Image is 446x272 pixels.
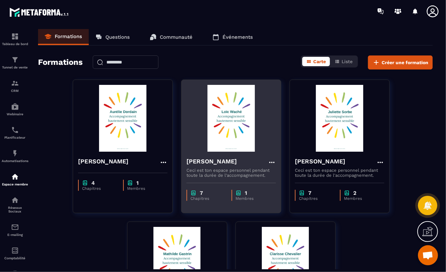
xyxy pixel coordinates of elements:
img: formation [11,32,19,40]
a: automationsautomationsEspace membre [2,168,28,191]
a: Communauté [143,29,199,45]
h2: Formations [38,55,83,70]
p: 4 [91,180,95,186]
p: Membres [127,186,161,191]
img: chapter [127,180,133,186]
span: Créer une formation [382,59,428,66]
img: formation-background [295,85,384,152]
p: Communauté [160,34,192,40]
img: accountant [11,247,19,255]
p: Ceci est ton espace personnel pendant toute la durée de l'accompagnement. [295,168,384,178]
p: 7 [308,190,311,196]
p: Événements [222,34,253,40]
img: email [11,223,19,231]
a: formation-background[PERSON_NAME]chapter4Chapitreschapter1Membres [73,80,181,222]
img: chapter [190,190,196,196]
img: formation-background [78,85,167,152]
img: formation-background [186,85,276,152]
img: formation [11,56,19,64]
p: 7 [200,190,203,196]
a: automationsautomationsAutomatisations [2,144,28,168]
span: Carte [313,59,326,64]
a: social-networksocial-networkRéseaux Sociaux [2,191,28,218]
a: formation-background[PERSON_NAME]Ceci est ton espace personnel pendant toute la durée de l'accomp... [290,80,398,222]
a: formationformationTunnel de vente [2,51,28,74]
a: Événements [206,29,260,45]
a: Questions [89,29,136,45]
p: Webinaire [2,112,28,116]
img: automations [11,149,19,157]
button: Carte [302,57,330,66]
a: emailemailE-mailing [2,218,28,242]
p: Espace membre [2,182,28,186]
p: 2 [353,190,356,196]
p: Tableau de bord [2,42,28,46]
p: Ceci est ton espace personnel pendant toute la durée de l'accompagnement. [186,168,276,178]
p: Membres [344,196,378,201]
a: formationformationCRM [2,74,28,98]
p: Chapitres [82,186,116,191]
p: 1 [245,190,247,196]
img: automations [11,103,19,111]
button: Liste [331,57,357,66]
h4: [PERSON_NAME] [78,157,129,166]
p: CRM [2,89,28,93]
a: Formations [38,29,89,45]
p: Réseaux Sociaux [2,206,28,213]
img: social-network [11,196,19,204]
h4: [PERSON_NAME] [295,157,346,166]
p: Comptabilité [2,256,28,260]
img: chapter [236,190,242,196]
p: Automatisations [2,159,28,163]
img: automations [11,173,19,181]
span: Liste [342,59,353,64]
button: Créer une formation [368,55,433,70]
a: Ouvrir le chat [418,245,438,265]
p: Questions [105,34,130,40]
p: Formations [55,33,82,39]
a: schedulerschedulerPlanificateur [2,121,28,144]
a: automationsautomationsWebinaire [2,98,28,121]
img: formation [11,79,19,87]
a: formationformationTableau de bord [2,27,28,51]
img: chapter [344,190,350,196]
p: Membres [236,196,269,201]
img: scheduler [11,126,19,134]
p: E-mailing [2,233,28,237]
p: 1 [136,180,139,186]
p: Chapitres [190,196,225,201]
img: logo [9,6,69,18]
a: formation-background[PERSON_NAME]Ceci est ton espace personnel pendant toute la durée de l'accomp... [181,80,290,222]
img: chapter [82,180,88,186]
p: Planificateur [2,136,28,139]
h4: [PERSON_NAME] [186,157,237,166]
p: Tunnel de vente [2,65,28,69]
a: accountantaccountantComptabilité [2,242,28,265]
p: Chapitres [299,196,333,201]
img: chapter [299,190,305,196]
